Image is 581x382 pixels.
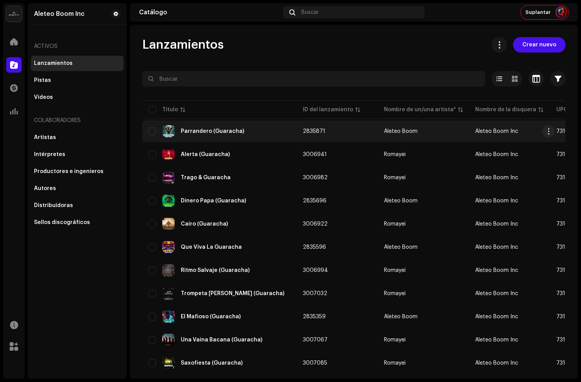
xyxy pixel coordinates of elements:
[384,244,418,250] div: Aleteo Boom
[181,152,230,157] div: Alerta (Guaracha)
[475,268,518,273] span: Aleteo Boom Inc
[181,221,228,227] div: Cairo (Guaracha)
[475,337,518,343] span: Aleteo Boom Inc
[34,11,85,17] div: Aleteo Boom Inc
[384,152,463,157] span: Romayei
[384,360,406,366] div: Romayei
[162,106,178,114] div: Título
[513,37,566,53] button: Crear nuevo
[34,60,73,66] div: Lanzamientos
[181,175,231,180] div: Trago & Guaracha
[162,148,175,161] img: 35faa864-57eb-4adc-a46f-ce086f442ec8
[384,129,418,134] div: Aleteo Boom
[475,244,518,250] span: Aleteo Boom Inc
[384,291,406,296] div: Romayei
[301,9,319,15] span: Buscar
[522,37,556,53] span: Crear nuevo
[303,198,326,204] span: 2835696
[384,221,406,227] div: Romayei
[303,360,327,366] span: 3007085
[384,175,406,180] div: Romayei
[303,152,327,157] span: 3006941
[34,168,104,175] div: Productores e ingenieros
[181,198,246,204] div: Dinero Papa (Guaracha)
[303,337,328,343] span: 3007067
[475,129,518,134] span: Aleteo Boom Inc
[31,147,124,162] re-m-nav-item: Intérpretes
[34,151,65,158] div: Intérpretes
[475,198,518,204] span: Aleteo Boom Inc
[384,268,406,273] div: Romayei
[384,314,418,319] div: Aleteo Boom
[162,195,175,207] img: 82ce420e-de82-457c-ad38-2defbcb3c3a1
[31,164,124,179] re-m-nav-item: Productores e ingenieros
[31,130,124,145] re-m-nav-item: Artistas
[181,337,262,343] div: Una Vaina Bacana (Guaracha)
[384,268,463,273] span: Romayei
[384,360,463,366] span: Romayei
[303,291,327,296] span: 3007032
[31,111,124,130] re-a-nav-header: Colaboradores
[384,337,406,343] div: Romayei
[181,268,250,273] div: Ritmo Salvaje (Guaracha)
[525,9,550,15] span: Suplantar
[303,268,328,273] span: 3006994
[162,241,175,253] img: 5d587515-cc04-4626-87e5-724347fd3de8
[303,106,353,114] div: ID del lanzamiento
[34,202,73,209] div: Distribuidoras
[34,134,56,141] div: Artistas
[475,221,518,227] span: Aleteo Boom Inc
[384,314,463,319] span: Aleteo Boom
[475,152,518,157] span: Aleteo Boom Inc
[31,73,124,88] re-m-nav-item: Pistas
[142,37,224,53] span: Lanzamientos
[31,198,124,213] re-m-nav-item: Distribuidoras
[303,221,328,227] span: 3006922
[31,56,124,71] re-m-nav-item: Lanzamientos
[162,218,175,230] img: 6677bc5d-f655-4257-be39-6cc755268c3d
[162,334,175,346] img: e566485c-a0d3-400a-9979-54a28a9ac7a5
[384,152,406,157] div: Romayei
[162,287,175,300] img: bae4ce15-f998-460d-8823-76e733e58edc
[34,94,53,100] div: Videos
[475,360,518,366] span: Aleteo Boom Inc
[555,6,567,19] img: b16e3a44-b031-4229-845c-0030cde2e557
[384,221,463,227] span: Romayei
[34,77,51,83] div: Pistas
[384,244,463,250] span: Aleteo Boom
[142,71,485,87] input: Buscar
[31,90,124,105] re-m-nav-item: Videos
[181,360,243,366] div: Saxofiesta (Guaracha)
[475,291,518,296] span: Aleteo Boom Inc
[384,198,418,204] div: Aleteo Boom
[34,219,90,226] div: Sellos discográficos
[475,314,518,319] span: Aleteo Boom Inc
[475,175,518,180] span: Aleteo Boom Inc
[162,125,175,138] img: 0fc072b8-c4bf-4e63-90b3-5b45140c06a7
[162,264,175,277] img: 1142c186-d86f-429c-ac07-2df9740bb27c
[162,171,175,184] img: a3d94e90-0156-486c-839e-ad77b41e3351
[384,175,463,180] span: Romayei
[384,337,463,343] span: Romayei
[181,129,244,134] div: Parrandero (Guaracha)
[162,311,175,323] img: a9ff2d0f-8a2a-4284-b8f9-31f45e192a6e
[139,9,280,15] div: Catálogo
[181,244,242,250] div: Que Viva La Guaracha
[303,129,325,134] span: 2835871
[181,314,241,319] div: El Mafioso (Guaracha)
[384,106,456,114] div: Nombre de un/una artista*
[34,185,56,192] div: Autores
[384,129,463,134] span: Aleteo Boom
[384,291,463,296] span: Romayei
[303,244,326,250] span: 2835596
[31,215,124,230] re-m-nav-item: Sellos discográficos
[31,37,124,56] re-a-nav-header: Activos
[162,357,175,369] img: 0b4052aa-8be9-4822-9a82-b196bced291c
[181,291,284,296] div: Trompeta Baas (Guaracha)
[384,198,463,204] span: Aleteo Boom
[475,106,536,114] div: Nombre de la disquera
[6,6,22,22] img: 02a7c2d3-3c89-4098-b12f-2ff2945c95ee
[31,181,124,196] re-m-nav-item: Autores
